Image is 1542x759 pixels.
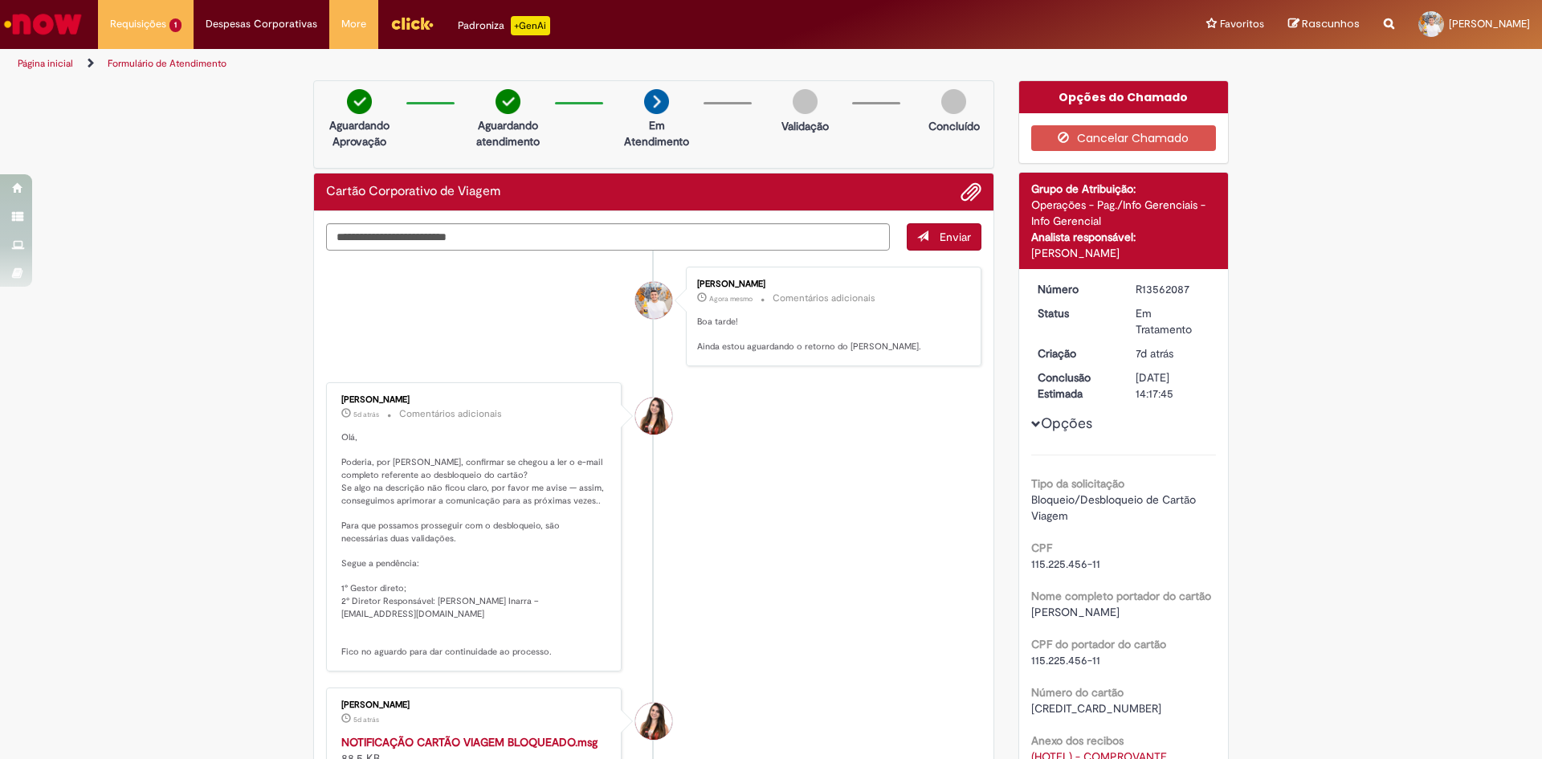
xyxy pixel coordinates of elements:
[353,715,379,724] span: 5d atrás
[635,282,672,319] div: Italo Matheus Alves Saldanha
[961,182,981,202] button: Adicionar anexos
[341,431,609,659] p: Olá, Poderia, por [PERSON_NAME], confirmar se chegou a ler o e-mail completo referente ao desbloq...
[326,185,500,199] h2: Cartão Corporativo de Viagem Histórico de tíquete
[1031,605,1120,619] span: [PERSON_NAME]
[1136,345,1210,361] div: 24/09/2025 10:24:03
[644,89,669,114] img: arrow-next.png
[1302,16,1360,31] span: Rascunhos
[1031,637,1166,651] b: CPF do portador do cartão
[390,11,434,35] img: click_logo_yellow_360x200.png
[1026,305,1124,321] dt: Status
[1031,541,1052,555] b: CPF
[1031,685,1124,700] b: Número do cartão
[341,16,366,32] span: More
[347,89,372,114] img: check-circle-green.png
[635,703,672,740] div: Thais Dos Santos
[1136,369,1210,402] div: [DATE] 14:17:45
[1031,733,1124,748] b: Anexo dos recibos
[1031,181,1217,197] div: Grupo de Atribuição:
[496,89,520,114] img: check-circle-green.png
[928,118,980,134] p: Concluído
[773,292,875,305] small: Comentários adicionais
[907,223,981,251] button: Enviar
[458,16,550,35] div: Padroniza
[1026,369,1124,402] dt: Conclusão Estimada
[709,294,753,304] span: Agora mesmo
[1031,492,1199,523] span: Bloqueio/Desbloqueio de Cartão Viagem
[1288,17,1360,32] a: Rascunhos
[709,294,753,304] time: 30/09/2025 16:09:17
[1026,281,1124,297] dt: Número
[12,49,1016,79] ul: Trilhas de página
[2,8,84,40] img: ServiceNow
[940,230,971,244] span: Enviar
[110,16,166,32] span: Requisições
[206,16,317,32] span: Despesas Corporativas
[697,316,965,353] p: Boa tarde! Ainda estou aguardando o retorno do [PERSON_NAME].
[1026,345,1124,361] dt: Criação
[469,117,547,149] p: Aguardando atendimento
[1031,557,1100,571] span: 115.225.456-11
[1031,701,1161,716] span: [CREDIT_CARD_NUMBER]
[793,89,818,114] img: img-circle-grey.png
[781,118,829,134] p: Validação
[353,715,379,724] time: 26/09/2025 11:15:01
[341,735,598,749] a: NOTIFICAÇÃO CARTÃO VIAGEM BLOQUEADO.msg
[399,407,502,421] small: Comentários adicionais
[18,57,73,70] a: Página inicial
[1031,245,1217,261] div: [PERSON_NAME]
[353,410,379,419] span: 5d atrás
[1136,305,1210,337] div: Em Tratamento
[169,18,182,32] span: 1
[1136,346,1173,361] time: 24/09/2025 10:24:03
[618,117,696,149] p: Em Atendimento
[108,57,226,70] a: Formulário de Atendimento
[1136,346,1173,361] span: 7d atrás
[1031,653,1100,667] span: 115.225.456-11
[1031,476,1124,491] b: Tipo da solicitação
[1220,16,1264,32] span: Favoritos
[1019,81,1229,113] div: Opções do Chamado
[341,700,609,710] div: [PERSON_NAME]
[941,89,966,114] img: img-circle-grey.png
[1031,229,1217,245] div: Analista responsável:
[635,398,672,435] div: Thais Dos Santos
[1031,197,1217,229] div: Operações - Pag./Info Gerenciais - Info Gerencial
[511,16,550,35] p: +GenAi
[353,410,379,419] time: 26/09/2025 11:15:39
[697,280,965,289] div: [PERSON_NAME]
[1136,281,1210,297] div: R13562087
[1449,17,1530,31] span: [PERSON_NAME]
[341,395,609,405] div: [PERSON_NAME]
[326,223,890,251] textarea: Digite sua mensagem aqui...
[1031,589,1211,603] b: Nome completo portador do cartão
[320,117,398,149] p: Aguardando Aprovação
[1031,125,1217,151] button: Cancelar Chamado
